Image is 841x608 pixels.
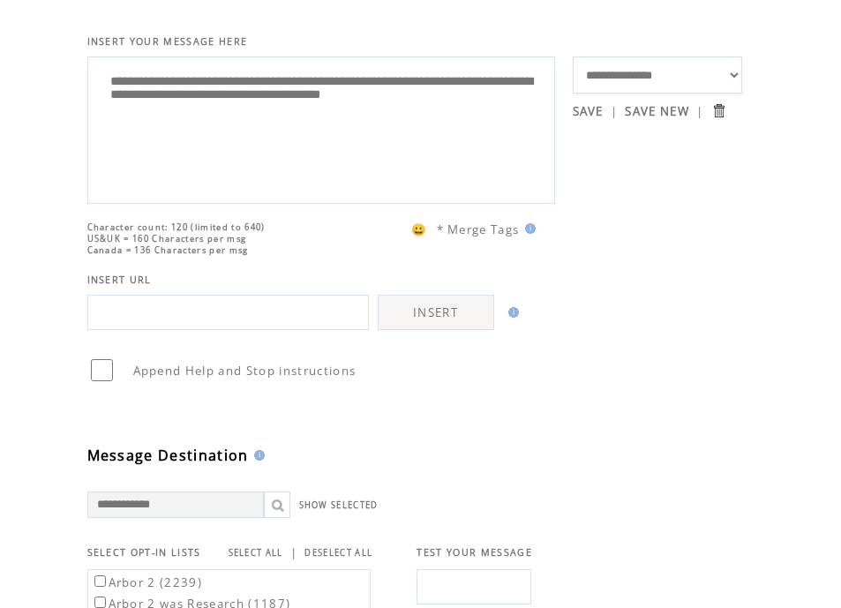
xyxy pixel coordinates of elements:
input: Submit [710,102,727,119]
input: Arbor 2 was Research (1187) [94,597,106,608]
span: INSERT YOUR MESSAGE HERE [87,35,248,48]
img: help.gif [249,450,265,461]
a: SELECT ALL [229,547,283,559]
span: SELECT OPT-IN LISTS [87,546,201,559]
span: Append Help and Stop instructions [133,363,357,379]
span: TEST YOUR MESSAGE [417,546,532,559]
span: 😀 [411,221,427,237]
a: DESELECT ALL [304,547,372,559]
span: * Merge Tags [437,221,520,237]
span: Message Destination [87,446,249,465]
a: SAVE [573,103,604,119]
span: Character count: 120 (limited to 640) [87,221,266,233]
a: SAVE NEW [625,103,689,119]
a: INSERT [378,295,494,330]
a: SHOW SELECTED [299,499,379,511]
label: Arbor 2 (2239) [91,574,203,590]
img: help.gif [520,223,536,234]
span: INSERT URL [87,274,152,286]
span: | [290,544,297,560]
input: Arbor 2 (2239) [94,575,106,587]
span: Canada = 136 Characters per msg [87,244,249,256]
img: help.gif [503,307,519,318]
span: | [696,103,703,119]
span: US&UK = 160 Characters per msg [87,233,247,244]
span: | [611,103,618,119]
